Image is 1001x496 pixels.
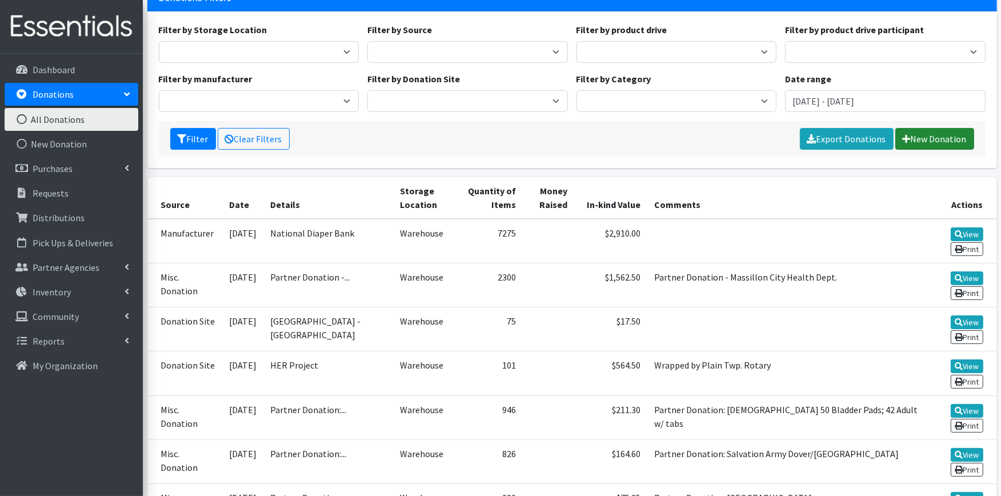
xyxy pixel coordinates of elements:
td: [DATE] [222,439,263,483]
label: Filter by manufacturer [159,72,253,86]
th: Comments [647,177,933,219]
p: Purchases [33,163,73,174]
a: All Donations [5,108,138,131]
a: Donations [5,83,138,106]
td: Partner Donation:... [263,395,393,439]
p: My Organization [33,360,98,371]
td: Manufacturer [147,219,223,263]
td: Warehouse [393,219,460,263]
p: Distributions [33,212,85,223]
td: $17.50 [575,307,647,351]
a: Community [5,305,138,328]
th: Quantity of Items [460,177,523,219]
a: Pick Ups & Deliveries [5,231,138,254]
td: Partner Donation: [DEMOGRAPHIC_DATA] 50 Bladder Pads; 42 Adult w/ tabs [647,395,933,439]
label: Filter by Donation Site [367,72,460,86]
td: [DATE] [222,395,263,439]
th: Money Raised [523,177,575,219]
td: 2300 [460,263,523,307]
p: Dashboard [33,64,75,75]
a: View [951,448,983,462]
td: Wrapped by Plain Twp. Rotary [647,351,933,395]
label: Filter by Source [367,23,432,37]
td: $1,562.50 [575,263,647,307]
label: Date range [785,72,831,86]
a: View [951,404,983,418]
td: Warehouse [393,395,460,439]
td: 826 [460,439,523,483]
a: Clear Filters [218,128,290,150]
a: Inventory [5,281,138,303]
p: Community [33,311,79,322]
td: HER Project [263,351,393,395]
a: My Organization [5,354,138,377]
a: Print [951,286,983,300]
a: New Donation [895,128,974,150]
td: [DATE] [222,351,263,395]
td: Warehouse [393,307,460,351]
td: Partner Donation: Salvation Army Dover/[GEOGRAPHIC_DATA] [647,439,933,483]
td: Warehouse [393,351,460,395]
td: 946 [460,395,523,439]
p: Pick Ups & Deliveries [33,237,113,249]
a: Print [951,375,983,389]
td: 75 [460,307,523,351]
a: Requests [5,182,138,205]
a: Distributions [5,206,138,229]
th: Storage Location [393,177,460,219]
a: Purchases [5,157,138,180]
button: Filter [170,128,216,150]
p: Partner Agencies [33,262,99,273]
a: Print [951,463,983,477]
td: Misc. Donation [147,395,223,439]
label: Filter by Storage Location [159,23,267,37]
a: New Donation [5,133,138,155]
td: Partner Donation -... [263,263,393,307]
a: View [951,271,983,285]
p: Requests [33,187,69,199]
th: In-kind Value [575,177,647,219]
th: Source [147,177,223,219]
a: Reports [5,330,138,353]
label: Filter by product drive participant [785,23,924,37]
td: [DATE] [222,307,263,351]
input: January 1, 2011 - December 31, 2011 [785,90,986,112]
td: Partner Donation - Massillon City Health Dept. [647,263,933,307]
a: Partner Agencies [5,256,138,279]
td: Misc. Donation [147,439,223,483]
a: View [951,359,983,373]
th: Actions [933,177,997,219]
td: $164.60 [575,439,647,483]
td: $211.30 [575,395,647,439]
td: Donation Site [147,351,223,395]
td: $2,910.00 [575,219,647,263]
a: View [951,315,983,329]
td: Warehouse [393,263,460,307]
label: Filter by product drive [576,23,667,37]
td: 7275 [460,219,523,263]
td: National Diaper Bank [263,219,393,263]
a: Export Donations [800,128,894,150]
label: Filter by Category [576,72,651,86]
img: HumanEssentials [5,7,138,46]
a: Dashboard [5,58,138,81]
td: [GEOGRAPHIC_DATA] - [GEOGRAPHIC_DATA] [263,307,393,351]
td: Warehouse [393,439,460,483]
td: 101 [460,351,523,395]
th: Details [263,177,393,219]
td: [DATE] [222,219,263,263]
a: Print [951,242,983,256]
p: Inventory [33,286,71,298]
p: Donations [33,89,74,100]
a: Print [951,330,983,344]
td: Partner Donation:... [263,439,393,483]
a: Print [951,419,983,433]
td: Misc. Donation [147,263,223,307]
p: Reports [33,335,65,347]
th: Date [222,177,263,219]
td: $564.50 [575,351,647,395]
td: Donation Site [147,307,223,351]
a: View [951,227,983,241]
td: [DATE] [222,263,263,307]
